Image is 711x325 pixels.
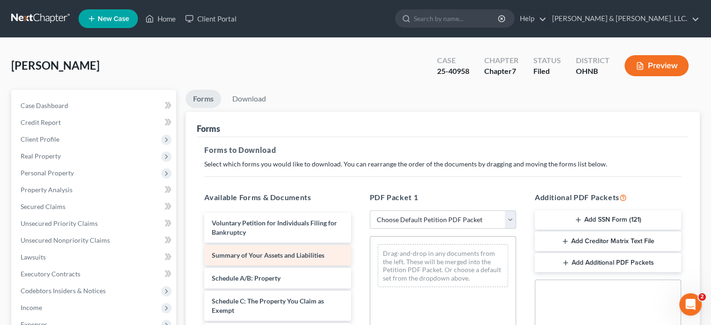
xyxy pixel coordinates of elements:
[437,55,469,66] div: Case
[11,58,100,72] span: [PERSON_NAME]
[21,236,110,244] span: Unsecured Nonpriority Claims
[21,287,106,295] span: Codebtors Insiders & Notices
[21,135,59,143] span: Client Profile
[535,210,681,230] button: Add SSN Form (121)
[212,251,324,259] span: Summary of Your Assets and Liabilities
[13,232,176,249] a: Unsecured Nonpriority Claims
[576,66,610,77] div: OHNB
[515,10,546,27] a: Help
[180,10,241,27] a: Client Portal
[225,90,273,108] a: Download
[13,249,176,266] a: Lawsuits
[698,293,706,301] span: 2
[21,118,61,126] span: Credit Report
[533,66,561,77] div: Filed
[437,66,469,77] div: 25-40958
[212,219,337,236] span: Voluntary Petition for Individuals Filing for Bankruptcy
[21,101,68,109] span: Case Dashboard
[21,253,46,261] span: Lawsuits
[484,55,518,66] div: Chapter
[204,192,351,203] h5: Available Forms & Documents
[625,55,689,76] button: Preview
[370,192,516,203] h5: PDF Packet 1
[186,90,221,108] a: Forms
[204,159,681,169] p: Select which forms you would like to download. You can rearrange the order of the documents by dr...
[484,66,518,77] div: Chapter
[512,66,516,75] span: 7
[204,144,681,156] h5: Forms to Download
[533,55,561,66] div: Status
[13,215,176,232] a: Unsecured Priority Claims
[576,55,610,66] div: District
[13,198,176,215] a: Secured Claims
[13,181,176,198] a: Property Analysis
[21,303,42,311] span: Income
[414,10,499,27] input: Search by name...
[547,10,699,27] a: [PERSON_NAME] & [PERSON_NAME], LLC.
[21,270,80,278] span: Executory Contracts
[21,169,74,177] span: Personal Property
[535,192,681,203] h5: Additional PDF Packets
[212,274,280,282] span: Schedule A/B: Property
[141,10,180,27] a: Home
[535,253,681,273] button: Add Additional PDF Packets
[21,186,72,194] span: Property Analysis
[13,114,176,131] a: Credit Report
[197,123,220,134] div: Forms
[21,152,61,160] span: Real Property
[212,297,324,314] span: Schedule C: The Property You Claim as Exempt
[535,231,681,251] button: Add Creditor Matrix Text File
[98,15,129,22] span: New Case
[679,293,702,316] iframe: Intercom live chat
[21,202,65,210] span: Secured Claims
[21,219,98,227] span: Unsecured Priority Claims
[378,244,508,287] div: Drag-and-drop in any documents from the left. These will be merged into the Petition PDF Packet. ...
[13,97,176,114] a: Case Dashboard
[13,266,176,282] a: Executory Contracts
